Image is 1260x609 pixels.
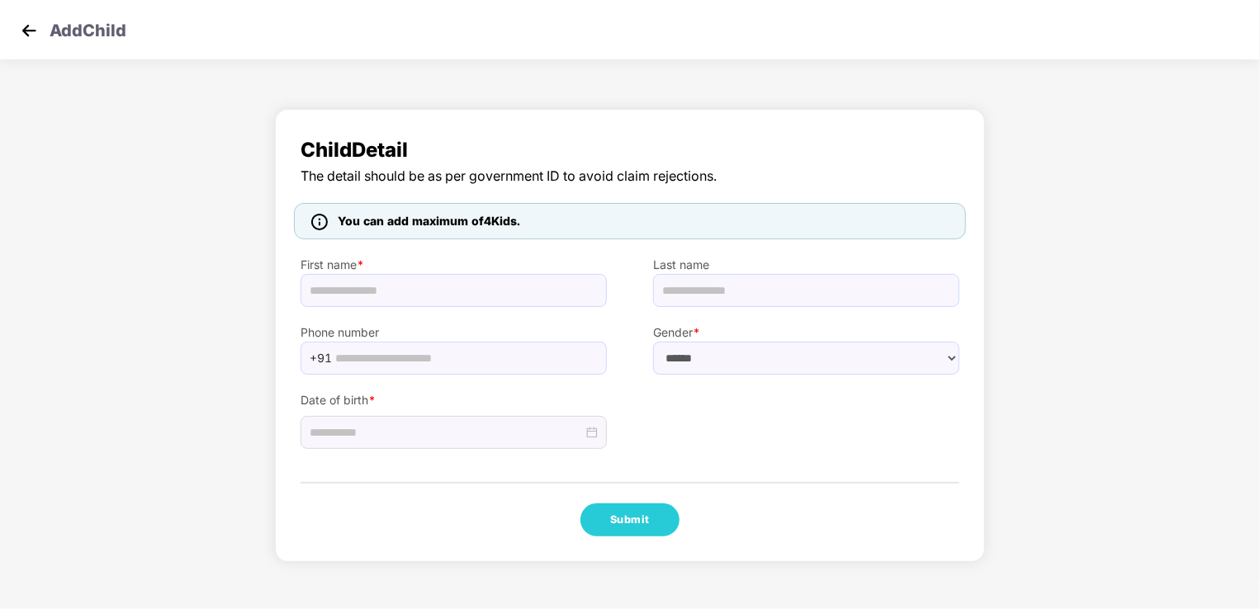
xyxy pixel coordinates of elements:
label: Date of birth [301,391,607,409]
button: Submit [580,503,680,536]
span: +91 [310,346,332,371]
img: icon [311,214,328,230]
p: Add Child [50,18,126,38]
label: Gender [653,323,959,342]
label: Last name [653,256,959,274]
span: The detail should be as per government ID to avoid claim rejections. [301,166,959,186]
img: svg+xml;base64,PHN2ZyB4bWxucz0iaHR0cDovL3d3dy53My5vcmcvMjAwMC9zdmciIHdpZHRoPSIzMCIgaGVpZ2h0PSIzMC... [17,18,41,43]
span: Child Detail [301,135,959,166]
label: Phone number [301,323,607,342]
span: You can add maximum of 4 Kids. [338,214,520,228]
label: First name [301,256,607,274]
